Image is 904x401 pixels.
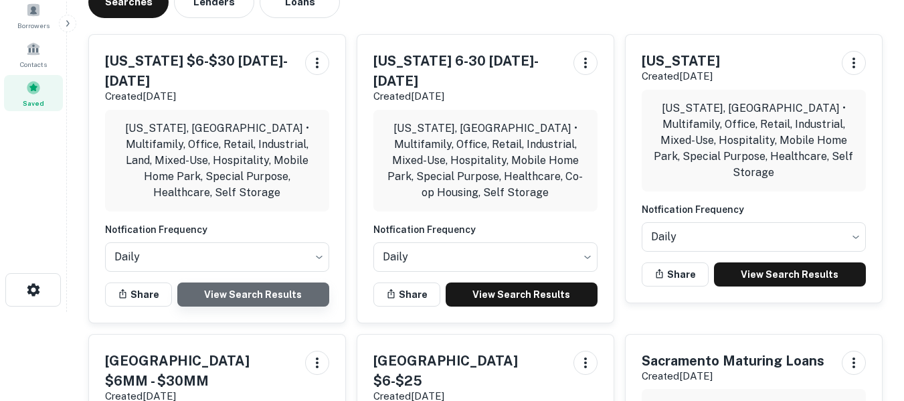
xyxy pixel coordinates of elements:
h5: [GEOGRAPHIC_DATA] $6MM - $30MM [105,351,294,391]
span: Borrowers [17,20,50,31]
h5: Sacramento Maturing Loans [642,351,824,371]
div: Without label [642,218,866,256]
span: Contacts [20,59,47,70]
h6: Notfication Frequency [642,202,866,217]
h5: [US_STATE] [642,51,720,71]
p: Created [DATE] [642,368,824,384]
p: [US_STATE], [GEOGRAPHIC_DATA] • Multifamily, Office, Retail, Industrial, Land, Mixed-Use, Hospita... [116,121,319,201]
a: View Search Results [714,262,866,287]
p: [US_STATE], [GEOGRAPHIC_DATA] • Multifamily, Office, Retail, Industrial, Mixed-Use, Hospitality, ... [384,121,587,201]
h6: Notfication Frequency [373,222,598,237]
h5: [US_STATE] 6-30 [DATE]-[DATE] [373,51,563,91]
a: View Search Results [177,283,329,307]
button: Share [642,262,709,287]
p: [US_STATE], [GEOGRAPHIC_DATA] • Multifamily, Office, Retail, Industrial, Mixed-Use, Hospitality, ... [652,100,855,181]
p: Created [DATE] [373,88,563,104]
h5: [GEOGRAPHIC_DATA] $6-$25 [373,351,563,391]
a: View Search Results [446,283,598,307]
p: Created [DATE] [642,68,720,84]
a: Saved [4,75,63,111]
iframe: Chat Widget [837,294,904,358]
div: Without label [373,238,598,276]
h5: [US_STATE] $6-$30 [DATE]-[DATE] [105,51,294,91]
p: Created [DATE] [105,88,294,104]
button: Share [105,283,172,307]
div: Without label [105,238,329,276]
a: Contacts [4,36,63,72]
button: Share [373,283,440,307]
span: Saved [23,98,44,108]
h6: Notfication Frequency [105,222,329,237]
